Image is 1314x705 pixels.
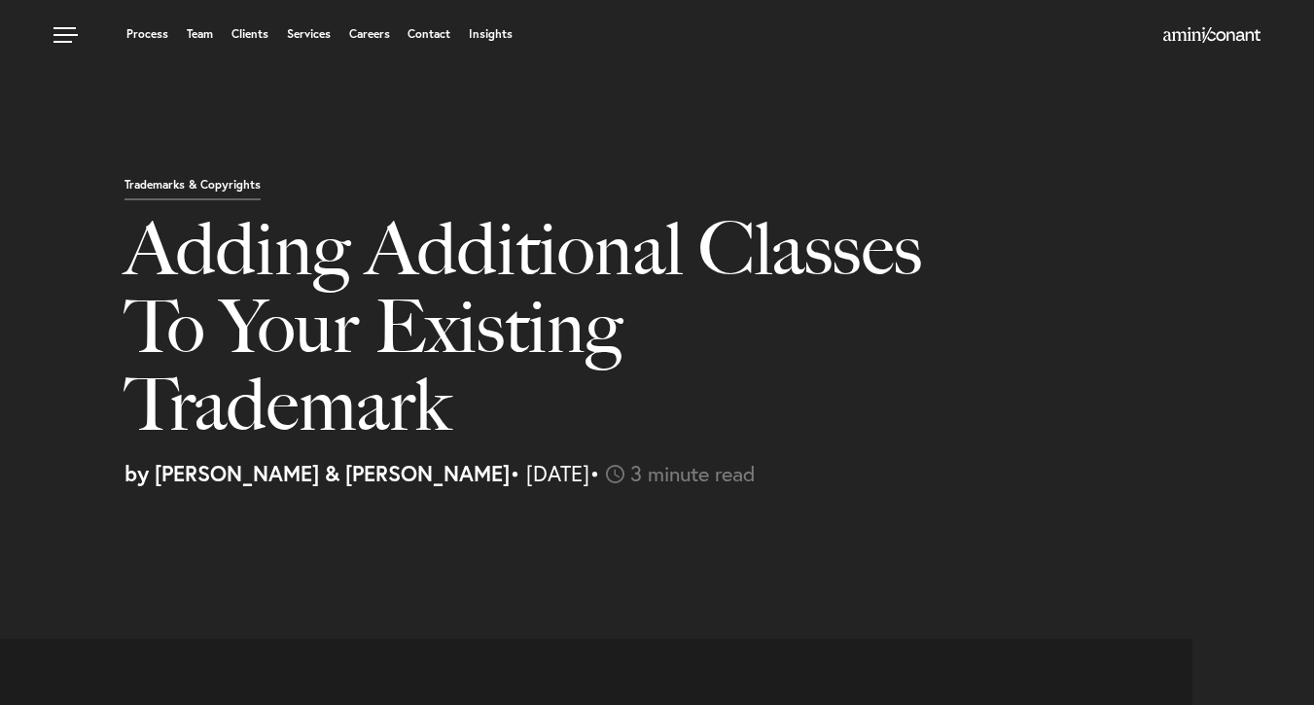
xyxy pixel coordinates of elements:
a: Contact [408,28,450,40]
p: Trademarks & Copyrights [124,179,261,200]
h1: Adding Additional Classes To Your Existing Trademark [124,210,947,463]
img: Amini & Conant [1163,27,1261,43]
span: • [589,459,600,487]
a: Insights [469,28,513,40]
p: • [DATE] [124,463,1299,484]
a: Careers [349,28,390,40]
span: 3 minute read [630,459,756,487]
a: Services [287,28,331,40]
a: Clients [231,28,268,40]
img: icon-time-light.svg [606,465,624,483]
a: Process [126,28,168,40]
a: Team [187,28,213,40]
a: Home [1163,28,1261,44]
strong: by [PERSON_NAME] & [PERSON_NAME] [124,459,510,487]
